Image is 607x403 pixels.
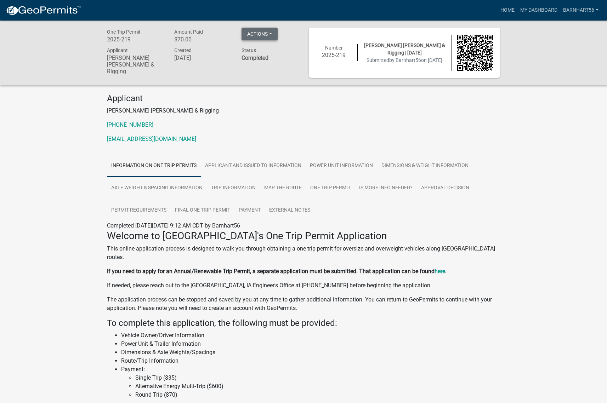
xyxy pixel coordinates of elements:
a: Information on One Trip Permits [107,155,201,177]
span: Number [325,45,343,51]
a: Trip Information [207,177,260,200]
a: Is More Info Needed? [355,177,417,200]
a: Power Unit Information [306,155,377,177]
span: by Barnhart56 [389,57,421,63]
button: Actions [242,28,278,40]
a: Permit Requirements [107,199,171,222]
h6: 2025-219 [107,36,164,43]
a: Payment [234,199,265,222]
p: The application process can be stopped and saved by you at any time to gather additional informat... [107,295,500,312]
h6: [PERSON_NAME] [PERSON_NAME] & Rigging [107,54,164,75]
a: My Dashboard [517,4,560,17]
p: If needed, please reach out to the [GEOGRAPHIC_DATA], IA Engineer's Office at [PHONE_NUMBER] befo... [107,281,500,290]
a: here [435,268,445,275]
a: Map the Route [260,177,306,200]
span: Applicant [107,47,128,53]
h6: [DATE] [174,54,231,61]
span: One Trip Permit [107,29,141,35]
strong: Completed [242,54,268,61]
strong: . [445,268,447,275]
li: Vehicle Owner/Driver Information [121,331,500,340]
a: Dimensions & Weight Information [377,155,473,177]
span: Status [242,47,256,53]
span: [PERSON_NAME] [PERSON_NAME] & Rigging | [DATE] [364,42,445,56]
span: Completed [DATE][DATE] 9:12 AM CDT by Barnhart56 [107,222,240,229]
h6: 2025-219 [316,52,352,58]
a: Barnhart56 [560,4,601,17]
li: Single Trip ($35) [135,374,500,382]
li: Round Trip ($70) [135,391,500,399]
a: External Notes [265,199,314,222]
li: Dimensions & Axle Weights/Spacings [121,348,500,357]
a: One Trip Permit [306,177,355,200]
h4: To complete this application, the following must be provided: [107,318,500,328]
li: Route/Trip Information [121,357,500,365]
li: Alternative Energy Multi-Trip ($600) [135,382,500,391]
h4: Applicant [107,93,500,104]
a: Axle Weight & Spacing Information [107,177,207,200]
span: Amount Paid [174,29,203,35]
li: Power Unit & Trailer Information [121,340,500,348]
a: Applicant and Issued To Information [201,155,306,177]
li: Payment: [121,365,500,399]
img: QR code [457,35,493,71]
strong: If you need to apply for an Annual/Renewable Trip Permit, a separate application must be submitte... [107,268,435,275]
span: Created [174,47,192,53]
a: Approval Decision [417,177,473,200]
p: This online application process is designed to walk you through obtaining a one trip permit for o... [107,244,500,261]
a: [EMAIL_ADDRESS][DOMAIN_NAME] [107,136,196,142]
a: [PHONE_NUMBER] [107,121,153,128]
h6: $70.00 [174,36,231,43]
a: Final One Trip Permit [171,199,234,222]
p: [PERSON_NAME] [PERSON_NAME] & Rigging [107,106,500,115]
h3: Welcome to [GEOGRAPHIC_DATA]'s One Trip Permit Application [107,230,500,242]
a: Home [498,4,517,17]
span: Submitted on [DATE] [367,57,442,63]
